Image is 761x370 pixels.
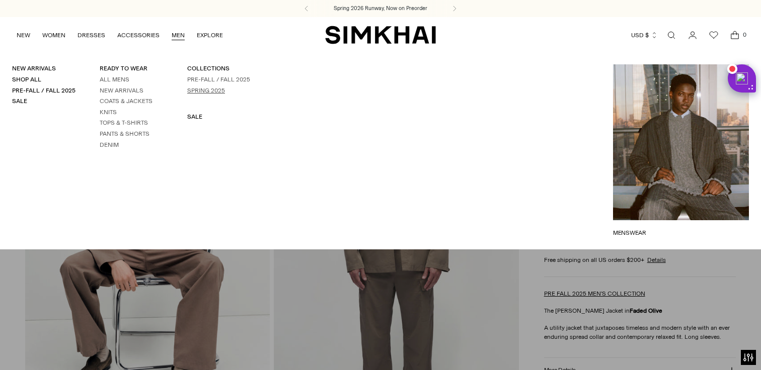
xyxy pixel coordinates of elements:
a: Go to the account page [682,25,703,45]
a: Open cart modal [725,25,745,45]
a: EXPLORE [197,24,223,46]
button: USD $ [631,24,658,46]
a: Spring 2026 Runway, Now on Preorder [334,5,427,13]
a: ACCESSORIES [117,24,160,46]
span: 0 [740,30,749,39]
a: DRESSES [78,24,105,46]
a: SIMKHAI [325,25,436,45]
a: WOMEN [42,24,65,46]
iframe: Sign Up via Text for Offers [8,332,101,362]
a: Open search modal [661,25,681,45]
a: MEN [172,24,185,46]
a: Wishlist [704,25,724,45]
a: NEW [17,24,30,46]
